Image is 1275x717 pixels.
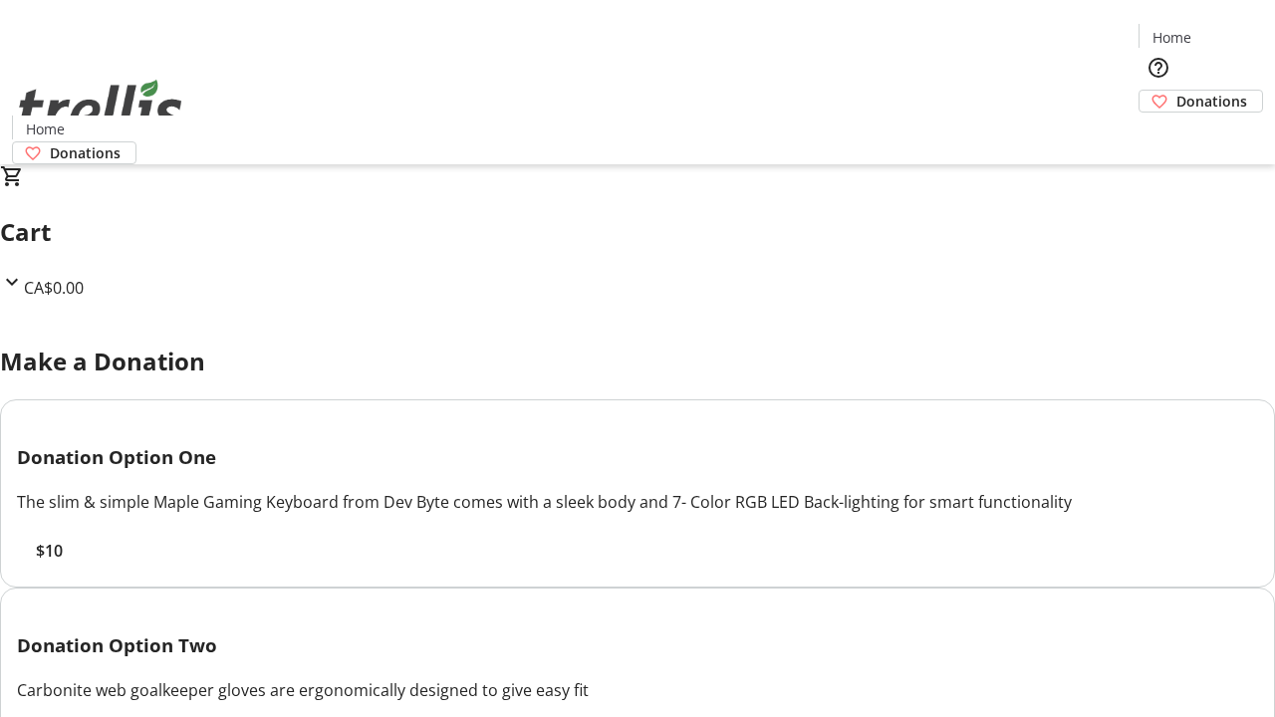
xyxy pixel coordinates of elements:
[12,141,136,164] a: Donations
[50,142,121,163] span: Donations
[1139,48,1178,88] button: Help
[1176,91,1247,112] span: Donations
[12,58,189,157] img: Orient E2E Organization qZZYhsQYOi's Logo
[1139,90,1263,113] a: Donations
[17,539,81,563] button: $10
[17,678,1258,702] div: Carbonite web goalkeeper gloves are ergonomically designed to give easy fit
[24,277,84,299] span: CA$0.00
[17,490,1258,514] div: The slim & simple Maple Gaming Keyboard from Dev Byte comes with a sleek body and 7- Color RGB LE...
[26,119,65,139] span: Home
[1140,27,1203,48] a: Home
[1139,113,1178,152] button: Cart
[36,539,63,563] span: $10
[13,119,77,139] a: Home
[1152,27,1191,48] span: Home
[17,443,1258,471] h3: Donation Option One
[17,631,1258,659] h3: Donation Option Two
